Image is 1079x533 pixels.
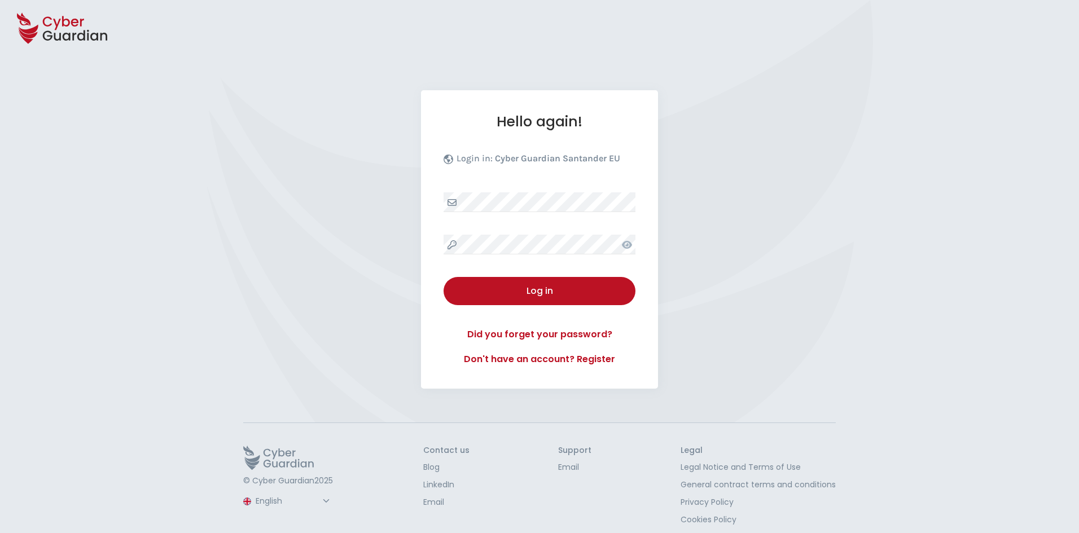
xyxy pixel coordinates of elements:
[558,461,591,473] a: Email
[444,113,635,130] h1: Hello again!
[495,153,620,164] b: Cyber Guardian Santander EU
[243,497,251,505] img: region-logo
[681,446,836,456] h3: Legal
[423,496,470,508] a: Email
[444,353,635,366] a: Don't have an account? Register
[444,328,635,341] a: Did you forget your password?
[681,514,836,526] a: Cookies Policy
[423,446,470,456] h3: Contact us
[444,277,635,305] button: Log in
[452,284,627,298] div: Log in
[423,479,470,491] a: LinkedIn
[681,479,836,491] a: General contract terms and conditions
[681,496,836,508] a: Privacy Policy
[423,461,470,473] a: Blog
[558,446,591,456] h3: Support
[243,476,334,486] p: © Cyber Guardian 2025
[457,153,620,170] p: Login in:
[681,461,836,473] a: Legal Notice and Terms of Use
